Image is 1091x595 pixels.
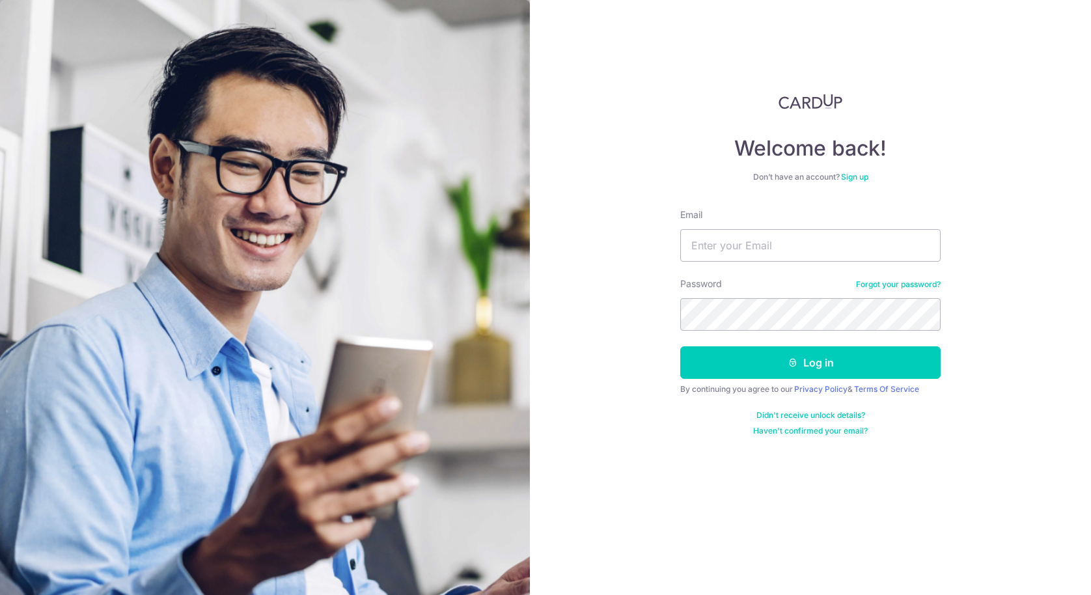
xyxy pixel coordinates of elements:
[756,410,865,421] a: Didn't receive unlock details?
[854,384,919,394] a: Terms Of Service
[680,346,941,379] button: Log in
[680,172,941,182] div: Don’t have an account?
[680,277,722,290] label: Password
[680,135,941,161] h4: Welcome back!
[680,208,702,221] label: Email
[779,94,842,109] img: CardUp Logo
[680,229,941,262] input: Enter your Email
[794,384,848,394] a: Privacy Policy
[753,426,868,436] a: Haven't confirmed your email?
[680,384,941,394] div: By continuing you agree to our &
[856,279,941,290] a: Forgot your password?
[841,172,868,182] a: Sign up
